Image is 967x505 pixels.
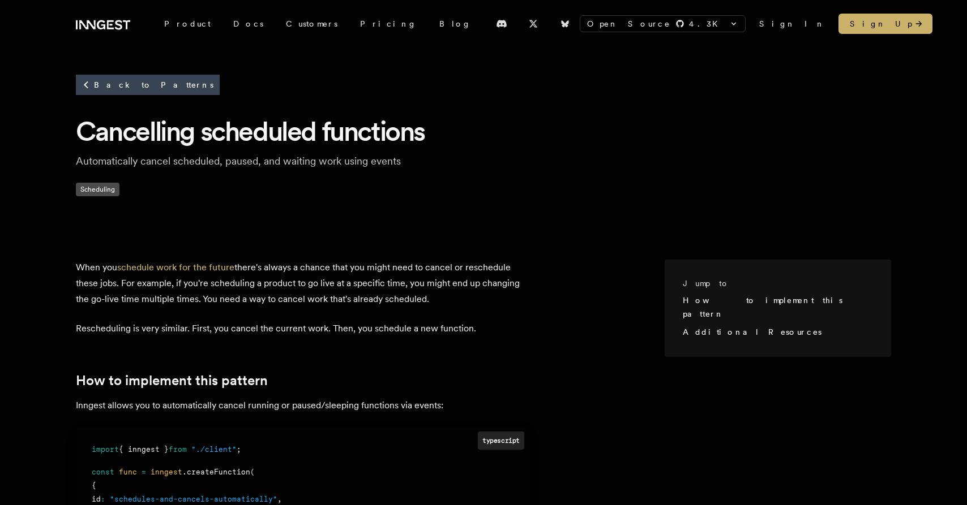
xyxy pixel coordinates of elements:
[76,114,891,149] h1: Cancelling scheduled functions
[683,296,842,318] a: How to implement this pattern
[76,398,529,413] p: Inngest allows you to automatically cancel running or paused/sleeping functions via events:
[237,445,241,454] span: ;
[119,445,169,454] span: { inngest }
[76,75,220,95] a: Back to Patterns
[553,15,577,33] a: Bluesky
[169,445,187,454] span: from
[92,445,119,454] span: import
[110,495,277,503] span: "schedules-and-cancels-automatically"
[478,431,524,449] div: typescript
[76,153,438,169] p: Automatically cancel scheduled, paused, and waiting work using events
[587,18,671,29] span: Open Source
[119,468,137,476] span: func
[222,14,275,34] a: Docs
[489,15,514,33] a: Discord
[838,14,932,34] a: Sign Up
[277,495,282,503] span: ,
[92,468,114,476] span: const
[142,468,146,476] span: =
[182,468,250,476] span: .createFunction
[683,327,821,336] a: Additional Resources
[759,18,825,29] a: Sign In
[76,373,529,389] h2: How to implement this pattern
[76,183,119,196] span: Scheduling
[689,18,725,29] span: 4.3 K
[101,495,105,503] span: :
[92,481,96,490] span: {
[117,262,234,273] a: schedule work for the future
[191,445,237,454] span: "./client"
[76,260,529,307] p: When you there's always a chance that you might need to cancel or reschedule these jobs. For exam...
[521,15,546,33] a: X
[250,468,255,476] span: (
[76,321,529,336] p: Rescheduling is very similar. First, you cancel the current work. Then, you schedule a new function.
[153,14,222,34] div: Product
[683,278,864,289] h3: Jump to
[349,14,428,34] a: Pricing
[428,14,482,34] a: Blog
[92,495,101,503] span: id
[151,468,182,476] span: inngest
[275,14,349,34] a: Customers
